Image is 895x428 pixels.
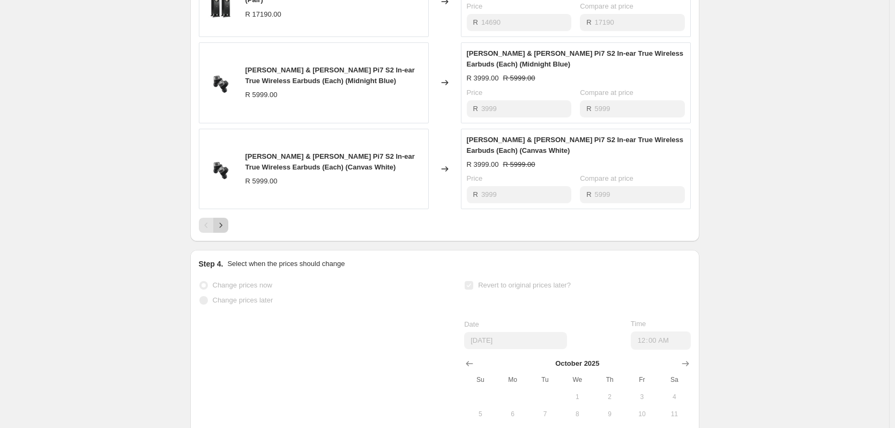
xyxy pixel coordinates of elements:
[626,405,658,423] button: Friday October 10 2025
[565,410,589,418] span: 8
[467,49,683,68] span: [PERSON_NAME] & [PERSON_NAME] Pi7 S2 In-ear True Wireless Earbuds (Each) (Midnight Blue)
[467,88,483,97] span: Price
[561,388,593,405] button: Wednesday October 1 2025
[658,388,690,405] button: Saturday October 4 2025
[630,393,654,401] span: 3
[473,18,478,26] span: R
[593,371,625,388] th: Thursday
[593,405,625,423] button: Thursday October 9 2025
[213,218,228,233] button: Next
[473,105,478,113] span: R
[503,73,535,84] strike: R 5999.00
[586,18,591,26] span: R
[565,393,589,401] span: 1
[501,375,525,384] span: Mo
[473,190,478,198] span: R
[464,371,496,388] th: Sunday
[630,410,654,418] span: 10
[468,410,492,418] span: 5
[662,375,686,384] span: Sa
[658,405,690,423] button: Saturday October 11 2025
[467,159,499,170] div: R 3999.00
[580,88,633,97] span: Compare at price
[467,136,683,154] span: [PERSON_NAME] & [PERSON_NAME] Pi7 S2 In-ear True Wireless Earbuds (Each) (Canvas White)
[213,296,273,304] span: Change prices later
[497,405,529,423] button: Monday October 6 2025
[245,90,278,100] div: R 5999.00
[658,371,690,388] th: Saturday
[213,281,272,289] span: Change prices now
[478,281,571,289] span: Revert to original prices later?
[529,371,561,388] th: Tuesday
[580,2,633,10] span: Compare at price
[245,152,415,171] span: [PERSON_NAME] & [PERSON_NAME] Pi7 S2 In-ear True Wireless Earbuds (Each) (Canvas White)
[464,332,567,349] input: 9/3/2025
[501,410,525,418] span: 6
[662,410,686,418] span: 11
[467,174,483,182] span: Price
[533,410,557,418] span: 7
[662,393,686,401] span: 4
[533,375,557,384] span: Tu
[205,153,237,185] img: BW-PI7-S2-SB-1_80x.png
[245,9,281,20] div: R 17190.00
[598,393,621,401] span: 2
[468,375,492,384] span: Su
[245,66,415,85] span: [PERSON_NAME] & [PERSON_NAME] Pi7 S2 In-ear True Wireless Earbuds (Each) (Midnight Blue)
[630,375,654,384] span: Fr
[565,375,589,384] span: We
[593,388,625,405] button: Thursday October 2 2025
[205,67,237,99] img: BW-PI7-S2-SB-1_80x.png
[586,190,591,198] span: R
[467,2,483,10] span: Price
[561,405,593,423] button: Wednesday October 8 2025
[497,371,529,388] th: Monday
[586,105,591,113] span: R
[467,73,499,84] div: R 3999.00
[227,259,345,269] p: Select when the prices should change
[199,218,228,233] nav: Pagination
[464,320,479,328] span: Date
[245,176,278,187] div: R 5999.00
[503,159,535,170] strike: R 5999.00
[631,320,646,328] span: Time
[529,405,561,423] button: Tuesday October 7 2025
[580,174,633,182] span: Compare at price
[678,356,693,371] button: Show next month, November 2025
[598,375,621,384] span: Th
[598,410,621,418] span: 9
[464,405,496,423] button: Sunday October 5 2025
[561,371,593,388] th: Wednesday
[626,371,658,388] th: Friday
[462,356,477,371] button: Show previous month, September 2025
[631,331,691,350] input: 12:00
[199,259,223,269] h2: Step 4.
[626,388,658,405] button: Friday October 3 2025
